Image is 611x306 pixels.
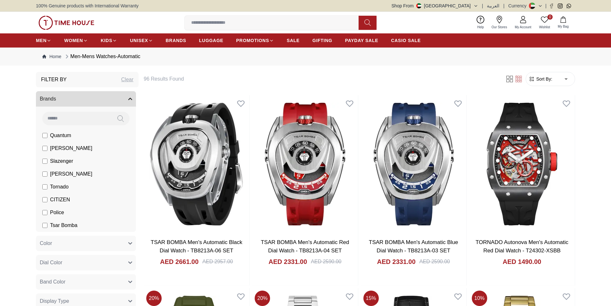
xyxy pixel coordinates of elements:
h4: AED 2331.00 [377,257,415,266]
span: Our Stores [489,25,510,30]
span: MEN [36,37,47,44]
span: Brands [40,95,56,103]
a: MEN [36,35,51,46]
h6: 96 Results Found [144,75,497,83]
span: Tornado [50,183,69,191]
span: BRANDS [166,37,186,44]
h4: AED 2331.00 [268,257,307,266]
span: WOMEN [64,37,83,44]
button: Shop From[GEOGRAPHIC_DATA] [392,3,478,9]
span: [PERSON_NAME] [50,144,92,152]
button: Band Color [36,274,136,290]
span: | [482,3,483,9]
a: TSAR BOMBA Men's Automatic Blue Dial Watch - TB8213A-03 SET [369,239,458,254]
span: 100% Genuine products with International Warranty [36,3,139,9]
span: | [503,3,505,9]
a: PAYDAY SALE [345,35,378,46]
a: CASIO SALE [391,35,421,46]
span: Wishlist [537,25,553,30]
span: 20 % [255,291,270,306]
span: Display Type [40,297,69,305]
button: Color [36,236,136,251]
span: My Account [512,25,534,30]
span: | [545,3,547,9]
a: WOMEN [64,35,88,46]
a: Help [473,14,488,31]
span: Police [50,209,64,216]
span: SALE [287,37,300,44]
span: KIDS [101,37,112,44]
img: ... [38,16,94,30]
a: KIDS [101,35,117,46]
a: PROMOTIONS [236,35,274,46]
div: Currency [508,3,529,9]
a: TSAR BOMBA Men's Automatic Red Dial Watch - TB8213A-04 SET [261,239,349,254]
input: [PERSON_NAME] [42,146,47,151]
img: United Arab Emirates [416,3,421,8]
button: Brands [36,91,136,107]
span: Band Color [40,278,65,286]
span: Color [40,240,52,247]
a: Home [42,53,61,60]
button: Sort By: [529,76,552,82]
span: LUGGAGE [199,37,224,44]
span: CASIO SALE [391,37,421,44]
a: BRANDS [166,35,186,46]
span: Tsar Bomba [50,222,77,229]
a: TORNADO Autonova Men's Automatic Red Dial Watch - T24302-XSBB [476,239,568,254]
span: PAYDAY SALE [345,37,378,44]
span: My Bag [555,24,571,29]
button: Dial Color [36,255,136,270]
nav: Breadcrumb [36,48,575,66]
img: TSAR BOMBA Men's Automatic Red Dial Watch - TB8213A-04 SET [252,95,358,233]
img: TSAR BOMBA Men's Automatic Black Dial Watch - TB8213A-06 SET [144,95,249,233]
span: 20 % [146,291,162,306]
input: CITIZEN [42,197,47,202]
img: TSAR BOMBA Men's Automatic Blue Dial Watch - TB8213A-03 SET [361,95,466,233]
span: Sort By: [535,76,552,82]
h4: AED 2661.00 [160,257,199,266]
input: [PERSON_NAME] [42,171,47,177]
button: العربية [487,3,499,9]
span: 0 [547,14,553,20]
div: AED 2590.00 [420,258,450,266]
a: GIFTING [312,35,332,46]
span: PROMOTIONS [236,37,269,44]
input: Slazenger [42,159,47,164]
span: Slazenger [50,157,73,165]
span: Help [475,25,487,30]
span: [PERSON_NAME] [50,170,92,178]
a: Facebook [549,4,554,8]
h4: AED 1490.00 [503,257,541,266]
input: Quantum [42,133,47,138]
input: Tornado [42,184,47,189]
input: Tsar Bomba [42,223,47,228]
span: CITIZEN [50,196,70,204]
a: TSAR BOMBA Men's Automatic Black Dial Watch - TB8213A-06 SET [151,239,242,254]
a: UNISEX [130,35,153,46]
img: TORNADO Autonova Men's Automatic Red Dial Watch - T24302-XSBB [469,95,575,233]
div: AED 2957.00 [202,258,233,266]
div: Men-Mens Watches-Automatic [64,53,140,60]
span: 15 % [363,291,379,306]
span: GIFTING [312,37,332,44]
a: Instagram [558,4,563,8]
span: 10 % [472,291,487,306]
a: Whatsapp [566,4,571,8]
input: Police [42,210,47,215]
button: My Bag [554,15,573,30]
div: AED 2590.00 [311,258,341,266]
a: Our Stores [488,14,511,31]
a: LUGGAGE [199,35,224,46]
span: Quantum [50,132,71,139]
a: 0Wishlist [535,14,554,31]
a: SALE [287,35,300,46]
h3: Filter By [41,76,67,83]
div: Clear [121,76,133,83]
span: Dial Color [40,259,62,267]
